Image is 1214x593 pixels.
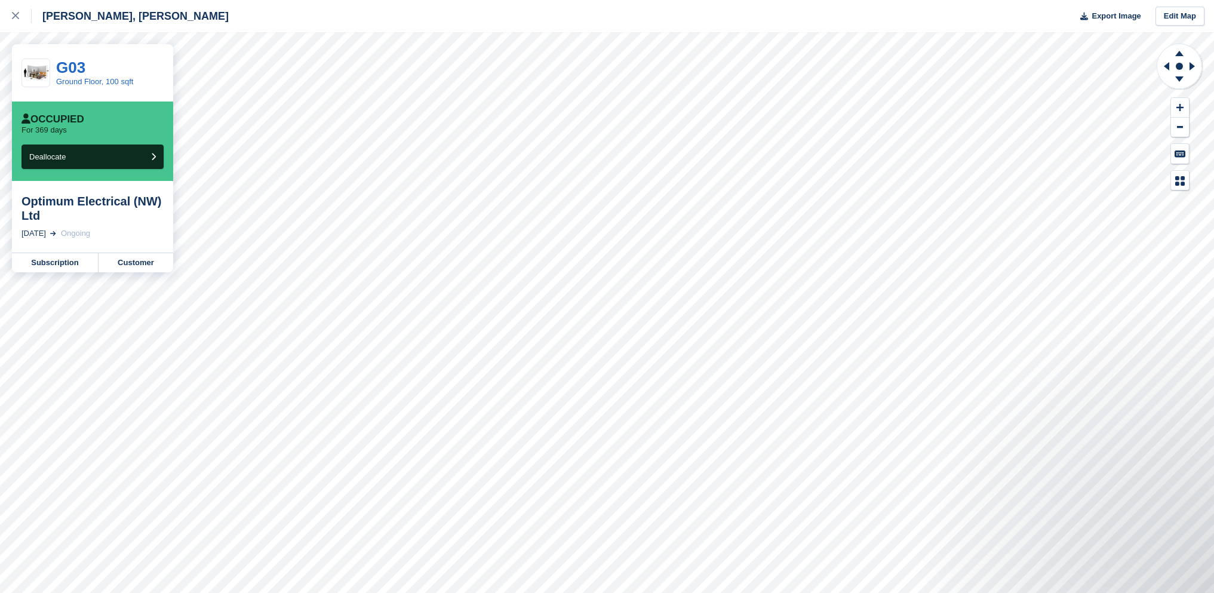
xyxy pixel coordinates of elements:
div: [DATE] [21,228,46,239]
a: G03 [56,59,85,76]
img: arrow-right-light-icn-cde0832a797a2874e46488d9cf13f60e5c3a73dbe684e267c42b8395dfbc2abf.svg [50,231,56,236]
span: Deallocate [29,152,66,161]
a: Customer [99,253,173,272]
button: Export Image [1073,7,1141,26]
div: Ongoing [61,228,90,239]
div: Occupied [21,113,84,125]
button: Keyboard Shortcuts [1171,144,1189,164]
div: [PERSON_NAME], [PERSON_NAME] [32,9,229,23]
div: Optimum Electrical (NW) Ltd [21,194,164,223]
span: Export Image [1092,10,1141,22]
a: Ground Floor, 100 sqft [56,77,133,86]
a: Subscription [12,253,99,272]
p: For 369 days [21,125,67,135]
button: Deallocate [21,145,164,169]
button: Zoom In [1171,98,1189,118]
button: Zoom Out [1171,118,1189,137]
a: Edit Map [1155,7,1204,26]
button: Map Legend [1171,171,1189,191]
img: 100-sqft-unit.jpg [22,63,50,84]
